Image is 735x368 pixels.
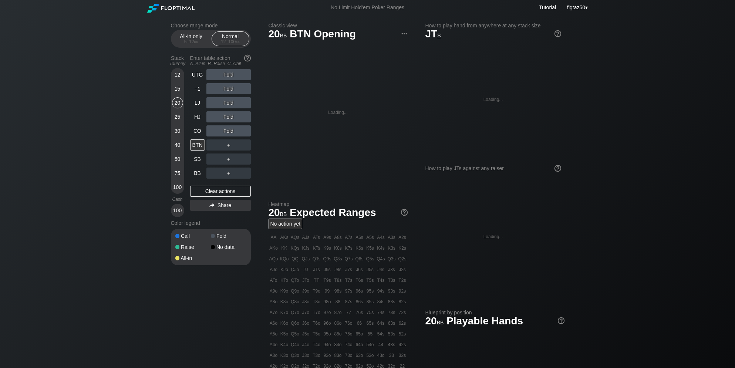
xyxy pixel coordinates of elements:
div: Stack [168,52,187,69]
div: Q3o [290,350,300,361]
div: No data [211,244,246,250]
h2: Choose range mode [171,23,251,28]
div: 98o [322,297,333,307]
div: T6o [311,318,322,328]
div: 65s [365,318,375,328]
div: Q3s [387,254,397,264]
div: 50 [172,153,183,165]
div: QJs [301,254,311,264]
div: Share [190,200,251,211]
div: T5o [311,329,322,339]
img: help.32db89a4.svg [554,164,562,172]
h1: Expected Ranges [269,206,408,219]
img: help.32db89a4.svg [557,317,565,325]
div: 65o [354,329,365,339]
div: ▾ [565,3,589,11]
div: SB [190,153,205,165]
span: bb [236,39,240,44]
span: BTN Opening [289,28,357,41]
div: 96s [354,286,365,296]
div: 73s [387,307,397,318]
div: K5o [279,329,290,339]
div: AQo [269,254,279,264]
div: K2s [397,243,408,253]
div: K6o [279,318,290,328]
div: JJ [301,264,311,275]
div: A2s [397,232,408,243]
div: T9s [322,275,333,286]
div: A9s [322,232,333,243]
h2: How to play hand from anywhere at any stack size [425,23,561,28]
div: JTs [311,264,322,275]
div: ＋ [206,139,251,151]
div: 54o [365,340,375,350]
span: s [437,31,441,39]
div: K3o [279,350,290,361]
div: 32s [397,350,408,361]
div: 53o [365,350,375,361]
div: K7s [344,243,354,253]
div: J4o [301,340,311,350]
div: KJs [301,243,311,253]
div: Enter table action [190,52,251,69]
img: share.864f2f62.svg [209,203,215,207]
div: J9s [322,264,333,275]
div: Q5s [365,254,375,264]
img: Floptimal logo [147,4,195,13]
div: Q2s [397,254,408,264]
img: help.32db89a4.svg [400,208,408,216]
div: T7s [344,275,354,286]
div: J6o [301,318,311,328]
div: 85s [365,297,375,307]
div: 12 – 100 [215,39,246,44]
div: 43o [376,350,386,361]
div: 15 [172,83,183,94]
div: A4o [269,340,279,350]
div: 5 – 12 [176,39,207,44]
div: Q6s [354,254,365,264]
div: J9o [301,286,311,296]
div: Fold [211,233,246,239]
div: 53s [387,329,397,339]
div: 55 [365,329,375,339]
div: 94o [322,340,333,350]
div: 92s [397,286,408,296]
div: A7o [269,307,279,318]
span: 20 [424,315,445,328]
div: ATs [311,232,322,243]
div: Clear actions [190,186,251,197]
img: ellipsis.fd386fe8.svg [400,30,408,38]
div: K9o [279,286,290,296]
div: J8o [301,297,311,307]
div: K3s [387,243,397,253]
div: 84o [333,340,343,350]
div: 100 [172,205,183,216]
span: 20 [267,207,288,219]
h2: Heatmap [269,201,408,207]
div: ＋ [206,153,251,165]
div: Q9s [322,254,333,264]
div: 40 [172,139,183,151]
div: 30 [172,125,183,136]
img: help.32db89a4.svg [554,30,562,38]
div: Q6o [290,318,300,328]
div: A6s [354,232,365,243]
div: A3o [269,350,279,361]
div: HJ [190,111,205,122]
div: +1 [190,83,205,94]
div: 74o [344,340,354,350]
div: 33 [387,350,397,361]
div: ATo [269,275,279,286]
div: K7o [279,307,290,318]
div: A6o [269,318,279,328]
div: Q9o [290,286,300,296]
div: K4s [376,243,386,253]
div: 86o [333,318,343,328]
div: 93o [322,350,333,361]
div: Q4s [376,254,386,264]
div: KTs [311,243,322,253]
div: T8s [333,275,343,286]
div: 66 [354,318,365,328]
div: J5o [301,329,311,339]
div: Q4o [290,340,300,350]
